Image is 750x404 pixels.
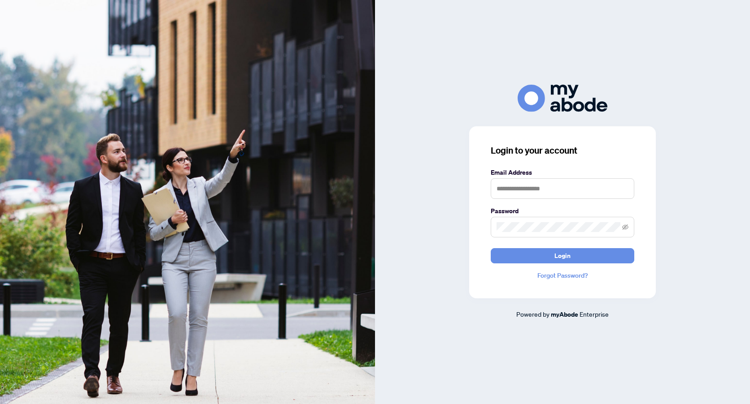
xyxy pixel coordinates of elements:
[491,206,634,216] label: Password
[518,85,607,112] img: ma-logo
[551,309,578,319] a: myAbode
[580,310,609,318] span: Enterprise
[491,168,634,177] label: Email Address
[622,224,628,230] span: eye-invisible
[516,310,549,318] span: Powered by
[554,249,571,263] span: Login
[491,271,634,280] a: Forgot Password?
[491,144,634,157] h3: Login to your account
[491,248,634,263] button: Login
